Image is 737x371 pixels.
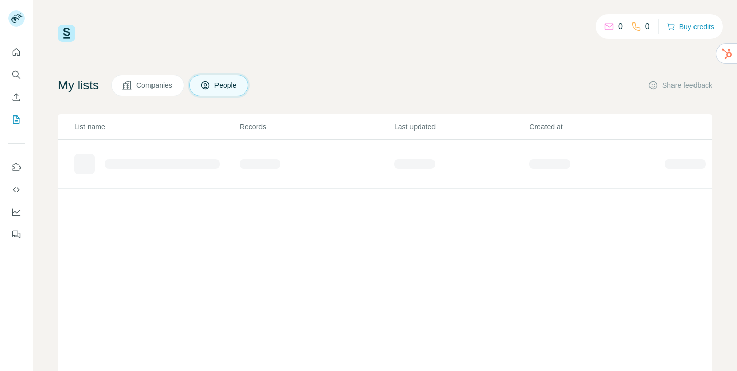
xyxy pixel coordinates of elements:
p: 0 [645,20,650,33]
h4: My lists [58,77,99,94]
p: 0 [618,20,623,33]
button: Enrich CSV [8,88,25,106]
button: Use Surfe on LinkedIn [8,158,25,176]
button: Search [8,65,25,84]
button: Dashboard [8,203,25,221]
button: My lists [8,110,25,129]
button: Quick start [8,43,25,61]
button: Share feedback [648,80,712,90]
p: Records [240,122,393,132]
p: List name [74,122,239,132]
span: People [214,80,238,90]
p: Last updated [394,122,528,132]
button: Feedback [8,225,25,244]
img: Surfe Logo [58,25,75,42]
button: Buy credits [667,19,714,34]
button: Use Surfe API [8,180,25,199]
span: Companies [136,80,174,90]
p: Created at [529,122,663,132]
